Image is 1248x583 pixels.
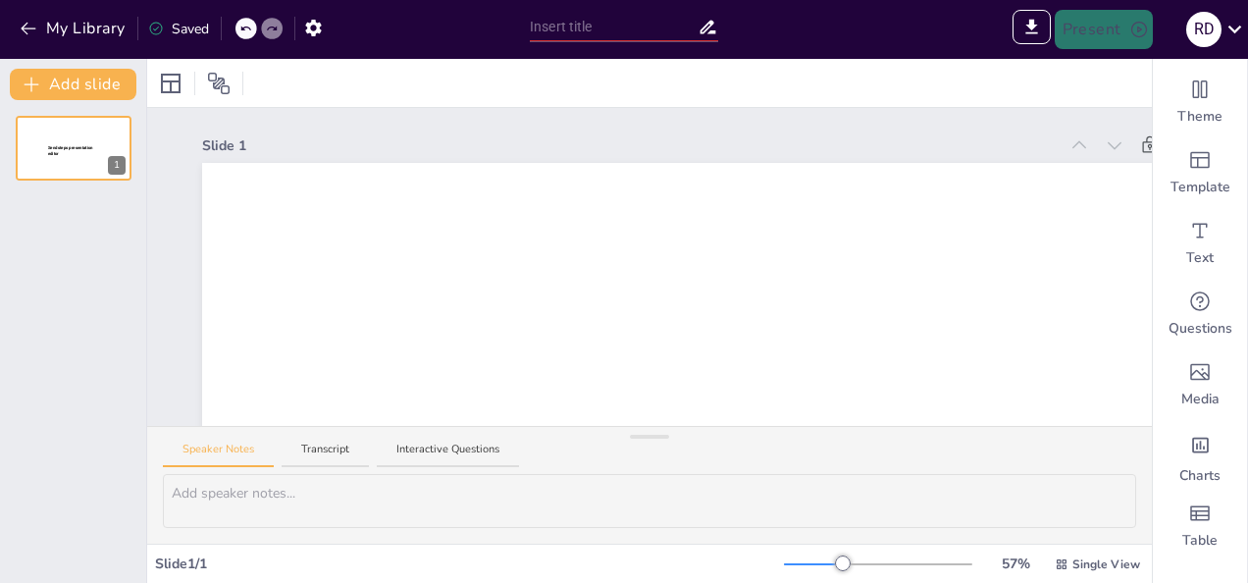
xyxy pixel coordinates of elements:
[377,442,519,468] button: Interactive Questions
[207,72,231,95] span: Position
[992,554,1039,574] div: 57 %
[155,68,186,99] div: Layout
[1186,12,1222,47] div: R d
[10,69,136,100] button: Add slide
[282,442,369,468] button: Transcript
[148,19,209,39] div: Saved
[1153,349,1247,420] div: Add images, graphics, shapes or video
[1072,556,1140,573] span: Single View
[1153,420,1247,491] div: Add charts and graphs
[202,135,1058,156] div: Slide 1
[1182,531,1218,551] span: Table
[1153,67,1247,137] div: Change the overall theme
[155,554,784,574] div: Slide 1 / 1
[1170,178,1230,197] span: Template
[1177,107,1222,127] span: Theme
[1153,137,1247,208] div: Add ready made slides
[1153,279,1247,349] div: Get real-time input from your audience
[1169,319,1232,339] span: Questions
[1153,208,1247,279] div: Add text boxes
[1153,491,1247,561] div: Add a table
[1181,390,1220,409] span: Media
[1179,466,1221,486] span: Charts
[1013,10,1051,49] span: Export to PowerPoint
[1186,248,1214,268] span: Text
[1186,10,1222,49] button: R d
[1055,10,1153,49] button: Present
[108,156,126,175] div: 1
[16,116,131,181] div: 1
[163,442,274,468] button: Speaker Notes
[15,13,133,44] button: My Library
[48,145,93,156] span: Sendsteps presentation editor
[530,13,698,41] input: Insert title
